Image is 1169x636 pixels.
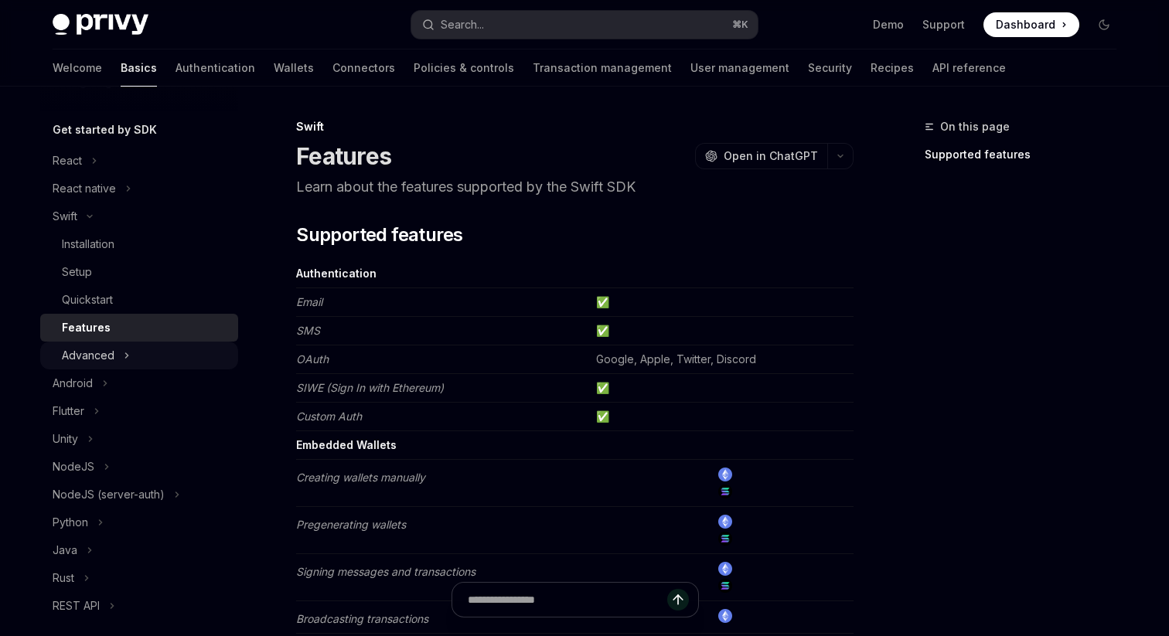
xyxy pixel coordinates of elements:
a: Features [40,314,238,342]
h1: Features [296,142,391,170]
div: Python [53,513,88,532]
button: Open search [411,11,758,39]
strong: Authentication [296,267,377,280]
div: NodeJS [53,457,94,476]
a: Demo [873,17,904,32]
div: React native [53,179,116,198]
div: NodeJS (server-auth) [53,485,165,504]
div: Advanced [62,346,114,365]
a: Installation [40,230,238,258]
button: Toggle React native section [40,175,238,202]
span: On this page [940,117,1010,136]
em: Signing messages and transactions [296,565,475,578]
a: Wallets [274,49,314,87]
div: Flutter [53,402,84,420]
a: User management [690,49,789,87]
a: Connectors [332,49,395,87]
a: Setup [40,258,238,286]
button: Toggle Android section [40,369,238,397]
button: Toggle REST API section [40,592,238,620]
span: Open in ChatGPT [724,148,818,164]
span: Dashboard [996,17,1055,32]
button: Send message [667,589,689,610]
p: Learn about the features supported by the Swift SDK [296,176,854,198]
a: API reference [932,49,1006,87]
a: Welcome [53,49,102,87]
a: Security [808,49,852,87]
div: Android [53,374,93,393]
em: Creating wallets manually [296,471,425,484]
td: Google, Apple, Twitter, Discord [590,345,854,374]
em: Custom Auth [296,410,362,423]
div: Features [62,318,111,337]
img: solana.png [718,532,732,546]
strong: Embedded Wallets [296,438,397,451]
em: OAuth [296,352,329,366]
button: Toggle Advanced section [40,342,238,369]
em: Email [296,295,322,308]
td: ✅ [590,288,854,317]
em: Pregenerating wallets [296,518,406,531]
a: Dashboard [983,12,1079,37]
td: ✅ [590,317,854,345]
div: Unity [53,430,78,448]
button: Toggle Swift section [40,202,238,230]
button: Toggle Unity section [40,425,238,453]
a: Support [922,17,965,32]
em: SMS [296,324,320,337]
input: Ask a question... [468,583,667,617]
span: Supported features [296,223,462,247]
button: Toggle Python section [40,508,238,536]
div: Rust [53,569,74,587]
div: Search... [441,15,484,34]
a: Basics [121,49,157,87]
button: Toggle Rust section [40,564,238,592]
div: Java [53,541,77,559]
h5: Get started by SDK [53,121,157,139]
img: dark logo [53,14,148,36]
div: Swift [296,119,854,134]
button: Open in ChatGPT [695,143,827,169]
div: REST API [53,597,100,615]
img: ethereum.png [718,562,732,576]
div: Quickstart [62,291,113,309]
td: ✅ [590,403,854,431]
td: ✅ [590,374,854,403]
button: Toggle NodeJS (server-auth) section [40,481,238,508]
em: SIWE (Sign In with Ethereum) [296,381,444,394]
button: Toggle dark mode [1092,12,1116,37]
a: Transaction management [533,49,672,87]
a: Quickstart [40,286,238,314]
span: ⌘ K [732,19,748,31]
img: solana.png [718,485,732,498]
button: Toggle NodeJS section [40,453,238,481]
a: Authentication [176,49,255,87]
a: Policies & controls [414,49,514,87]
div: Setup [62,263,92,281]
a: Supported features [925,142,1129,167]
img: ethereum.png [718,468,732,481]
img: ethereum.png [718,515,732,529]
button: Toggle Flutter section [40,397,238,425]
button: Toggle Java section [40,536,238,564]
a: Recipes [871,49,914,87]
div: Swift [53,207,77,226]
button: Toggle React section [40,147,238,175]
div: React [53,151,82,170]
div: Installation [62,235,114,253]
